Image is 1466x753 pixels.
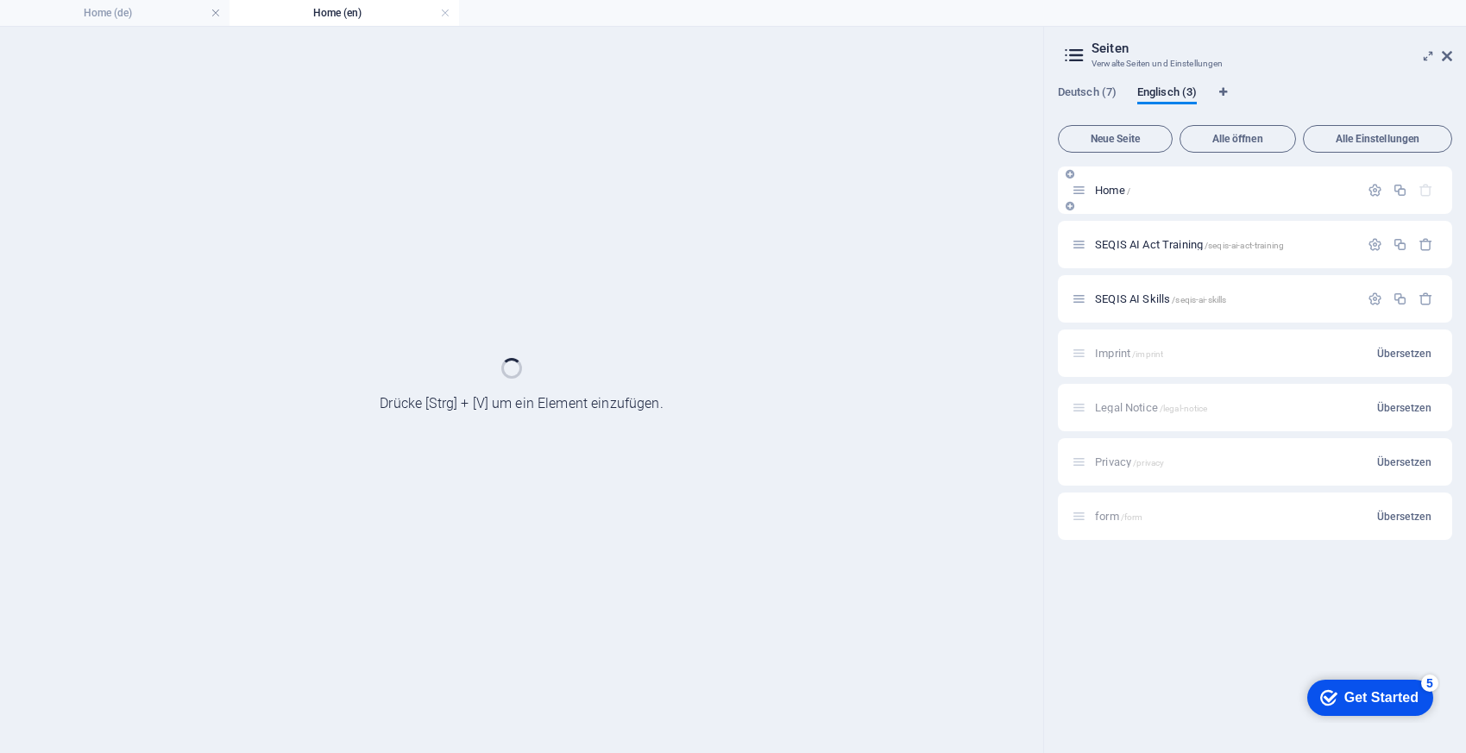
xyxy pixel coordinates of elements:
button: Übersetzen [1370,503,1438,530]
div: Home/ [1090,185,1359,196]
h4: Home (en) [230,3,459,22]
div: SEQIS AI Act Training/seqis-ai-act-training [1090,239,1359,250]
span: Klick, um Seite zu öffnen [1095,292,1226,305]
button: Übersetzen [1370,449,1438,476]
div: Einstellungen [1368,292,1382,306]
span: Übersetzen [1377,510,1431,524]
button: Alle Einstellungen [1303,125,1452,153]
div: Duplizieren [1393,183,1407,198]
div: Einstellungen [1368,237,1382,252]
div: Sprachen-Tabs [1058,85,1452,118]
div: Die Startseite kann nicht gelöscht werden [1419,183,1433,198]
button: Alle öffnen [1180,125,1296,153]
button: Neue Seite [1058,125,1173,153]
div: Entfernen [1419,292,1433,306]
h2: Seiten [1092,41,1452,56]
span: Klick, um Seite zu öffnen [1095,184,1130,197]
span: Klick, um Seite zu öffnen [1095,238,1284,251]
div: Get Started [51,19,125,35]
div: Entfernen [1419,237,1433,252]
span: /seqis-ai-act-training [1205,241,1284,250]
div: Duplizieren [1393,292,1407,306]
div: Duplizieren [1393,237,1407,252]
span: Alle öffnen [1187,134,1288,144]
span: Alle Einstellungen [1311,134,1444,144]
span: Englisch (3) [1137,82,1197,106]
button: Übersetzen [1370,340,1438,367]
span: Übersetzen [1377,401,1431,415]
h3: Verwalte Seiten und Einstellungen [1092,56,1418,72]
span: Übersetzen [1377,455,1431,469]
span: Neue Seite [1066,134,1165,144]
span: /seqis-ai-skills [1172,295,1226,304]
button: Übersetzen [1370,394,1438,422]
span: / [1127,186,1130,196]
div: 5 [128,3,145,21]
div: Get Started 5 items remaining, 0% complete [14,9,140,45]
div: SEQIS AI Skills/seqis-ai-skills [1090,293,1359,304]
span: Deutsch (7) [1058,82,1117,106]
div: Einstellungen [1368,183,1382,198]
span: Übersetzen [1377,347,1431,361]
